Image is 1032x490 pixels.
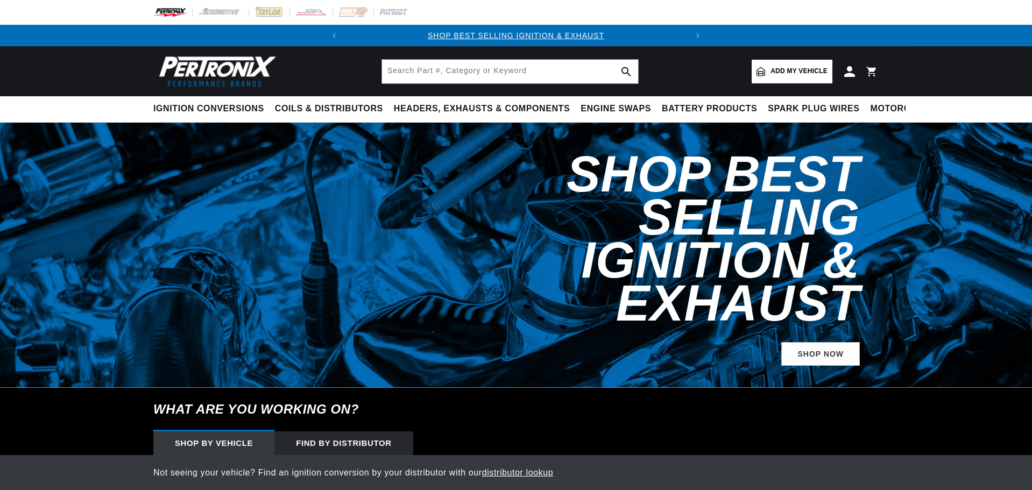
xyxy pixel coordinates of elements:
span: Headers, Exhausts & Components [394,103,570,115]
summary: Ignition Conversions [153,96,270,122]
summary: Spark Plug Wires [762,96,865,122]
a: SHOP BEST SELLING IGNITION & EXHAUST [428,31,604,40]
a: Add my vehicle [752,60,832,83]
span: Engine Swaps [581,103,651,115]
summary: Battery Products [656,96,762,122]
a: distributor lookup [482,468,554,477]
span: Ignition Conversions [153,103,264,115]
div: Find by Distributor [274,431,413,455]
summary: Coils & Distributors [270,96,388,122]
button: Translation missing: en.sections.announcements.previous_announcement [323,25,345,46]
h6: What are you working on? [126,388,906,431]
span: Battery Products [662,103,757,115]
div: Announcement [345,30,687,41]
img: Pertronix [153,53,277,90]
p: Not seeing your vehicle? Find an ignition conversion by your distributor with our [153,466,879,480]
button: Translation missing: en.sections.announcements.next_announcement [687,25,709,46]
summary: Headers, Exhausts & Components [388,96,575,122]
summary: Engine Swaps [575,96,656,122]
span: Motorcycle [871,103,935,115]
slideshow-component: Translation missing: en.sections.announcements.announcement_bar [126,25,906,46]
input: Search Part #, Category or Keyword [382,60,638,83]
div: Shop by vehicle [153,431,274,455]
a: SHOP NOW [781,342,860,366]
button: search button [614,60,638,83]
summary: Motorcycle [865,96,940,122]
span: Add my vehicle [771,66,828,76]
div: 1 of 2 [345,30,687,41]
span: Coils & Distributors [275,103,383,115]
span: Spark Plug Wires [768,103,859,115]
h2: Shop Best Selling Ignition & Exhaust [400,153,860,325]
